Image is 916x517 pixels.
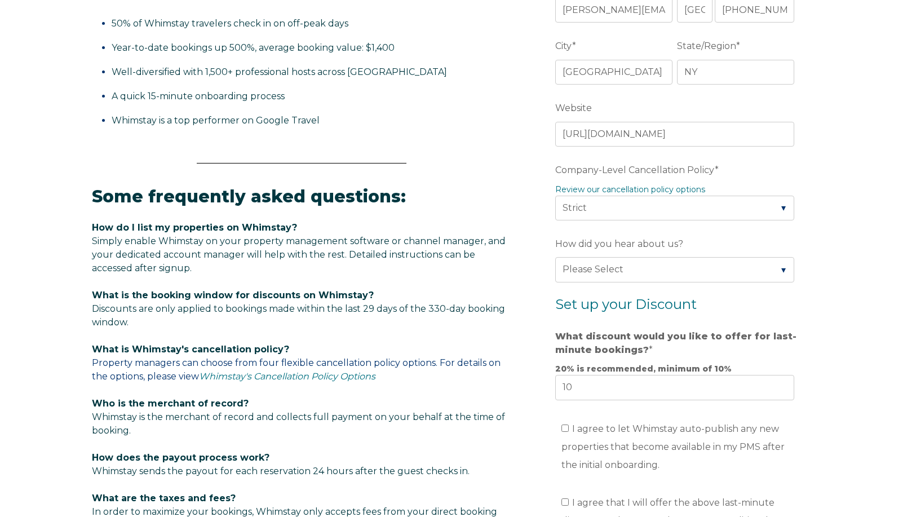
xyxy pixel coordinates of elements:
[92,222,297,233] span: How do I list my properties on Whimstay?
[112,115,320,126] span: Whimstay is a top performer on Google Travel
[555,331,796,355] strong: What discount would you like to offer for last-minute bookings?
[92,398,249,409] span: Who is the merchant of record?
[92,412,505,436] span: Whimstay is the merchant of record and collects full payment on your behalf at the time of booking.
[555,99,592,117] span: Website
[112,18,348,29] span: 50% of Whimstay travelers check in on off-peak days
[92,493,236,503] span: What are the taxes and fees?
[561,498,569,506] input: I agree that I will offer the above last-minute discount and agree to the terms & conditions*
[112,67,447,77] span: Well-diversified with 1,500+ professional hosts across [GEOGRAPHIC_DATA]
[92,303,505,328] span: Discounts are only applied to bookings made within the last 29 days of the 330-day booking window.
[555,296,697,312] span: Set up your Discount
[555,364,732,374] strong: 20% is recommended, minimum of 10%
[555,235,683,253] span: How did you hear about us?
[92,466,470,476] span: Whimstay sends the payout for each reservation 24 hours after the guest checks in.
[92,344,289,355] span: What is Whimstay's cancellation policy?
[677,37,736,55] span: State/Region
[555,37,572,55] span: City
[92,236,506,273] span: Simply enable Whimstay on your property management software or channel manager, and your dedicate...
[561,425,569,432] input: I agree to let Whimstay auto-publish any new properties that become available in my PMS after the...
[92,343,511,383] p: Property managers can choose from four flexible cancellation policy options. For details on the o...
[555,184,705,195] a: Review our cancellation policy options
[112,91,285,101] span: A quick 15-minute onboarding process
[92,452,269,463] span: How does the payout process work?
[92,290,374,301] span: What is the booking window for discounts on Whimstay?
[92,186,406,207] span: Some frequently asked questions:
[112,42,395,53] span: Year-to-date bookings up 500%, average booking value: $1,400
[561,423,785,470] span: I agree to let Whimstay auto-publish any new properties that become available in my PMS after the...
[555,161,715,179] span: Company-Level Cancellation Policy
[199,371,375,382] a: Whimstay's Cancellation Policy Options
